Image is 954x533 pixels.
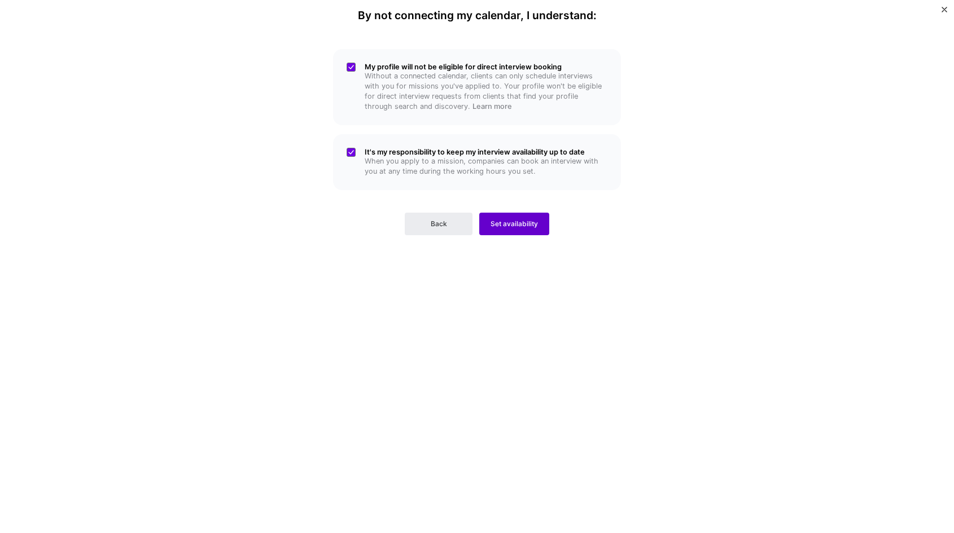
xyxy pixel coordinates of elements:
[365,148,607,156] h5: It's my responsibility to keep my interview availability up to date
[365,71,607,112] p: Without a connected calendar, clients can only schedule interviews with you for missions you've a...
[491,219,538,229] span: Set availability
[365,63,607,71] h5: My profile will not be eligible for direct interview booking
[405,213,472,235] button: Back
[365,156,607,177] p: When you apply to a mission, companies can book an interview with you at any time during the work...
[472,102,512,111] a: Learn more
[431,219,447,229] span: Back
[942,7,947,19] button: Close
[358,9,597,22] h4: By not connecting my calendar, I understand:
[479,213,549,235] button: Set availability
